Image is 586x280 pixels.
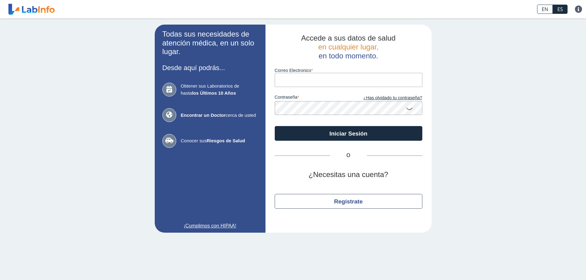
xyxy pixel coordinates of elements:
a: ¡Cumplimos con HIPAA! [162,222,258,230]
a: ¿Has olvidado tu contraseña? [349,95,422,101]
a: ES [553,5,568,14]
b: Encontrar un Doctor [181,112,226,118]
span: en cualquier lugar, [318,43,378,51]
span: en todo momento. [319,52,378,60]
span: Accede a sus datos de salud [301,34,396,42]
span: Obtener sus Laboratorios de hasta [181,83,258,97]
a: EN [537,5,553,14]
h3: Desde aquí podrás... [162,64,258,72]
button: Regístrate [275,194,422,209]
span: Conocer sus [181,137,258,144]
label: Correo Electronico [275,68,422,73]
label: contraseña [275,95,349,101]
h2: Todas sus necesidades de atención médica, en un solo lugar. [162,30,258,56]
h2: ¿Necesitas una cuenta? [275,170,422,179]
span: cerca de usted [181,112,258,119]
b: los Últimos 10 Años [192,90,236,96]
span: O [330,152,367,159]
b: Riesgos de Salud [207,138,245,143]
button: Iniciar Sesión [275,126,422,141]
